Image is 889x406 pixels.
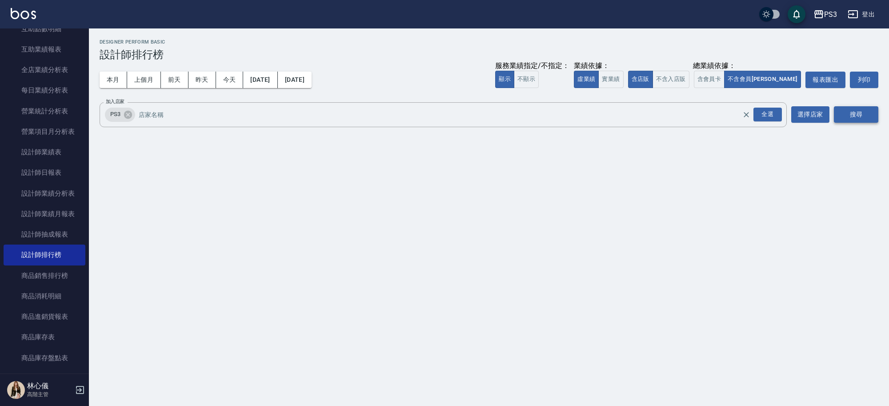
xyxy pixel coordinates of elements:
[11,8,36,19] img: Logo
[136,107,758,122] input: 店家名稱
[161,72,188,88] button: 前天
[805,72,845,88] button: 報表匯出
[106,98,124,105] label: 加入店家
[4,306,85,327] a: 商品進銷貨報表
[4,142,85,162] a: 設計師業績表
[127,72,161,88] button: 上個月
[740,109,753,121] button: Clear
[753,108,782,121] div: 全選
[694,71,725,88] button: 含會員卡
[105,110,126,119] span: PS3
[844,6,878,23] button: 登出
[653,71,689,88] button: 不含入店販
[4,80,85,100] a: 每日業績分析表
[724,71,801,88] button: 不含會員[PERSON_NAME]
[4,121,85,142] a: 營業項目月分析表
[100,72,127,88] button: 本月
[4,60,85,80] a: 全店業績分析表
[4,348,85,368] a: 商品庫存盤點表
[834,106,878,123] button: 搜尋
[4,265,85,286] a: 商品銷售排行榜
[105,108,135,122] div: PS3
[4,162,85,183] a: 設計師日報表
[850,72,878,88] button: 列印
[27,390,72,398] p: 高階主管
[574,61,623,71] div: 業績依據：
[7,381,25,399] img: Person
[810,5,841,24] button: PS3
[574,71,599,88] button: 虛業績
[27,382,72,390] h5: 林心儀
[100,48,878,61] h3: 設計師排行榜
[4,368,85,389] a: 會員卡銷售報表
[598,71,623,88] button: 實業績
[752,106,784,123] button: Open
[4,39,85,60] a: 互助業績報表
[4,19,85,39] a: 互助點數明細
[824,9,837,20] div: PS3
[278,72,312,88] button: [DATE]
[188,72,216,88] button: 昨天
[495,71,514,88] button: 顯示
[4,204,85,224] a: 設計師業績月報表
[243,72,277,88] button: [DATE]
[514,71,539,88] button: 不顯示
[788,5,805,23] button: save
[4,286,85,306] a: 商品消耗明細
[4,327,85,347] a: 商品庫存表
[4,245,85,265] a: 設計師排行榜
[4,224,85,245] a: 設計師抽成報表
[495,61,569,71] div: 服務業績指定/不指定：
[791,106,829,123] button: 選擇店家
[4,183,85,204] a: 設計師業績分析表
[628,71,653,88] button: 含店販
[628,61,801,71] div: 總業績依據：
[100,39,878,45] h2: Designer Perform Basic
[216,72,244,88] button: 今天
[4,101,85,121] a: 營業統計分析表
